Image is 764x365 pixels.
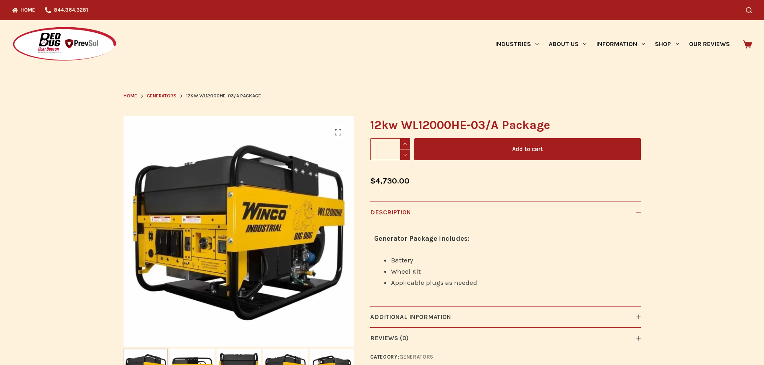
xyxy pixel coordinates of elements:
[124,93,137,99] span: Home
[330,124,346,140] a: 🔍
[391,277,637,288] li: Applicable plugs as needed
[124,116,354,347] picture: 12kw angled view
[124,92,137,100] a: Home
[490,20,543,68] a: Industries
[370,202,641,223] button: Description
[186,92,261,100] span: 12kw WL12000HE-03/A Package
[391,254,637,266] li: Battery
[399,354,434,360] a: Generators
[650,20,684,68] a: Shop
[543,20,591,68] a: About Us
[147,93,176,99] span: Generators
[370,138,410,160] input: Product quantity
[370,176,375,186] span: $
[391,266,637,277] li: Wheel Kit
[374,234,470,242] strong: Generator Package Includes:
[12,26,117,62] img: Prevsol/Bed Bug Heat Doctor
[124,116,354,347] img: 12kw WL12000HE-03/A Package
[370,306,641,327] button: Additional information
[684,20,735,68] a: Our Reviews
[370,327,641,349] button: Reviews (0)
[370,116,641,134] h1: 12kw WL12000HE-03/A Package
[592,20,650,68] a: Information
[490,20,735,68] nav: Primary
[746,7,752,13] button: Search
[147,92,176,100] a: Generators
[370,176,409,186] bdi: 4,730.00
[414,138,641,160] button: Add to cart
[370,353,641,361] span: Category:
